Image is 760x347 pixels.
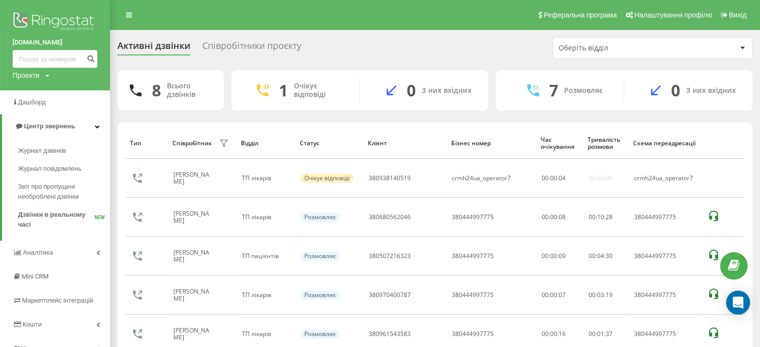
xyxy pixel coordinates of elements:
div: Схема переадресації [633,140,698,147]
div: ТП лікарів [242,214,289,221]
div: : : [541,175,565,182]
span: 01 [597,330,604,338]
span: Реферальна програма [544,11,617,19]
div: 00:00:08 [541,214,577,221]
a: Звіт про пропущені необроблені дзвінки [18,178,110,206]
div: [PERSON_NAME] [173,288,216,303]
span: Кошти [22,321,41,328]
span: 19 [606,291,613,299]
div: [PERSON_NAME] [173,327,216,342]
div: 380444997775 [452,214,494,221]
a: Центр звернень [2,114,110,138]
div: Розмовляє [300,252,340,261]
div: crmh24ua_operator7 [634,175,697,182]
div: Клієнт [368,140,442,147]
div: 380444997775 [634,214,697,221]
div: Проекти [12,70,39,80]
a: Журнал дзвінків [18,142,110,160]
div: [PERSON_NAME] [173,210,216,225]
div: 380970400787 [369,292,411,299]
div: [PERSON_NAME] [173,249,216,264]
span: Вихід [729,11,747,19]
div: : : [589,253,613,260]
div: Бізнес номер [451,140,532,147]
span: 00 [589,291,596,299]
div: [PERSON_NAME] [173,171,216,186]
div: Розмовляє [300,213,340,222]
div: 380444997775 [634,292,697,299]
div: 00:00:09 [541,253,577,260]
span: Аналiтика [23,249,53,256]
div: ТП лікарів [242,292,289,299]
span: 00 [550,174,557,182]
div: 380507216323 [369,253,411,260]
div: 380444997775 [452,292,494,299]
div: Тип [130,140,163,147]
span: Звіт про пропущені необроблені дзвінки [18,182,105,202]
div: Співробітники проєкту [202,40,301,56]
span: 03 [597,291,604,299]
input: Пошук за номером [12,50,97,68]
div: Час очікування [541,136,578,151]
div: Тривалість розмови [588,136,624,151]
div: 0 [407,81,416,100]
div: 380444997775 [452,253,494,260]
a: Дзвінки в реальному часіNEW [18,206,110,234]
div: Очікує відповіді [300,174,354,183]
span: 28 [606,213,613,221]
div: Відділ [241,140,290,147]
div: Розмовляє [300,330,340,339]
div: Open Intercom Messenger [726,291,750,315]
div: ТП пацієнтів [242,253,289,260]
div: З них вхідних [686,86,736,95]
div: 1 [279,81,288,100]
span: 00 [589,252,596,260]
div: 00:00:07 [541,292,577,299]
div: ТП лікарів [242,331,289,338]
span: 00 [541,174,548,182]
span: Журнал дзвінків [18,146,66,156]
span: 10 [597,213,604,221]
div: Оберіть відділ [559,44,678,52]
div: : : [589,214,613,221]
img: Ringostat logo [12,10,97,35]
div: Активні дзвінки [117,40,190,56]
div: : : [589,331,613,338]
div: Статус [300,140,359,147]
div: Очікує відповіді [294,82,344,99]
span: 00 [589,213,596,221]
a: [DOMAIN_NAME] [12,37,97,47]
div: 00:00:00 [589,175,613,182]
span: Mini CRM [21,273,48,280]
span: 00 [589,330,596,338]
div: 0 [671,81,680,100]
span: Налаштування профілю [634,11,712,19]
div: Розмовляє [564,86,603,95]
span: Центр звернень [24,122,75,130]
span: Маркетплейс інтеграцій [22,297,93,304]
div: З них вхідних [422,86,472,95]
div: 380444997775 [452,331,494,338]
div: 380680562046 [369,214,411,221]
span: 37 [606,330,613,338]
span: Дзвінки в реальному часі [18,210,94,230]
span: 30 [606,252,613,260]
div: 380961543583 [369,331,411,338]
div: crmh24ua_operator7 [452,175,511,182]
div: : : [589,292,613,299]
span: Журнал повідомлень [18,164,81,174]
a: Журнал повідомлень [18,160,110,178]
span: Дашборд [18,98,46,106]
div: Співробітник [172,140,212,147]
span: 04 [558,174,565,182]
span: 04 [597,252,604,260]
div: 7 [549,81,558,100]
div: 380938140519 [369,175,411,182]
div: Всього дзвінків [167,82,212,99]
div: ТП лікарів [242,175,289,182]
div: 380444997775 [634,253,697,260]
div: Розмовляє [300,291,340,300]
div: 8 [152,81,161,100]
div: 380444997775 [634,331,697,338]
div: 00:00:16 [541,331,577,338]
